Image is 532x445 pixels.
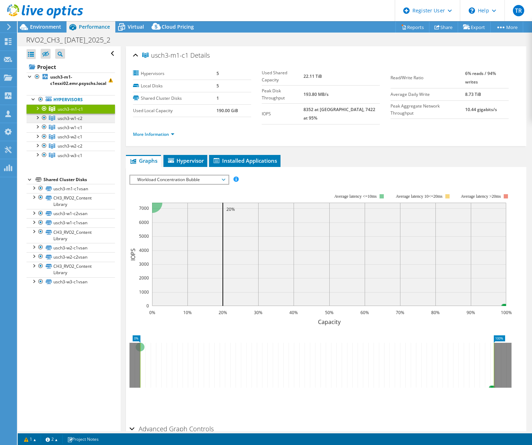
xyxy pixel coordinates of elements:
text: 20% [226,206,235,212]
a: Hypervisors [27,95,115,104]
text: 3000 [139,261,149,267]
span: Installed Applications [213,157,277,164]
text: 7000 [139,205,149,211]
label: Read/Write Ratio [391,74,465,81]
a: 1 [19,435,41,444]
text: 4000 [139,247,149,253]
label: Peak Aggregate Network Throughput [391,103,465,117]
b: 193.80 MB/s [303,91,329,97]
a: Share [429,22,458,33]
b: 5 [216,83,219,89]
text: 2000 [139,275,149,281]
text: 50% [325,310,334,316]
tspan: Average latency 10<=20ms [396,194,443,199]
span: Details [190,51,210,59]
span: Workload Concentration Bubble [134,175,225,184]
span: usch3-w3-c1 [58,152,82,158]
text: Average latency >20ms [461,194,501,199]
b: 190.00 GiB [216,108,238,114]
svg: \n [469,7,475,14]
span: usch3-w2-c2 [58,143,82,149]
b: 8.73 TiB [465,91,481,97]
text: 90% [467,310,475,316]
h2: Advanced Graph Controls [129,422,214,436]
label: Shared Cluster Disks [133,95,217,102]
span: TR [513,5,524,16]
tspan: Average latency <=10ms [334,194,377,199]
div: Shared Cluster Disks [44,175,115,184]
label: Hypervisors [133,70,217,77]
a: 2 [41,435,63,444]
text: IOPS [129,248,137,260]
label: Average Daily Write [391,91,465,98]
text: 30% [254,310,262,316]
a: usch3-m1-c1esxi02.emr.psyschs.local [27,73,115,88]
a: Reports [395,22,429,33]
a: Project Notes [62,435,104,444]
b: 8352 at [GEOGRAPHIC_DATA], 7422 at 95% [303,106,375,121]
label: Local Disks [133,82,217,89]
text: 1000 [139,289,149,295]
b: 10.44 gigabits/s [465,106,497,112]
a: Export [458,22,491,33]
a: More Information [133,131,174,137]
span: usch3-m1-c1 [58,106,83,112]
a: usch3-m1-c1vsan [27,184,115,193]
b: usch3-m1-c1esxi02.emr.psyschs.local [50,74,106,86]
a: usch3-m1-c1 [27,104,115,114]
a: usch3-w2-c1vsan [27,243,115,252]
h1: RVO2_CH3_ [DATE]_2025_2 [23,36,121,44]
text: 0% [149,310,155,316]
b: 6% reads / 94% writes [465,70,496,85]
b: 22.11 TiB [303,73,322,79]
text: 0 [146,303,149,309]
a: usch3-w2-c1 [27,132,115,141]
a: usch3-w1-c2vsan [27,209,115,218]
text: 20% [219,310,227,316]
text: 100% [501,310,511,316]
text: 10% [183,310,192,316]
span: usch3-w1-c2 [58,115,82,121]
a: usch3-w1-c2 [27,114,115,123]
label: Used Shared Capacity [262,69,304,83]
a: usch3-w3-c1vsan [27,277,115,287]
a: CH3_RVO2_Content Library [27,227,115,243]
a: usch3-w3-c1 [27,151,115,160]
text: 5000 [139,233,149,239]
span: Virtual [128,23,144,30]
span: usch3-m1-c1 [142,52,189,59]
b: 1 [216,95,219,101]
text: 80% [431,310,440,316]
span: Hypervisor [167,157,204,164]
span: usch3-w1-c1 [58,125,82,131]
a: Project [27,61,115,73]
label: Used Local Capacity [133,107,217,114]
a: usch3-w2-c2 [27,141,115,151]
text: 70% [396,310,404,316]
span: Cloud Pricing [162,23,194,30]
a: CH3_RVO2_Content Library [27,193,115,209]
span: Environment [30,23,61,30]
b: 5 [216,70,219,76]
a: usch3-w1-c1 [27,123,115,132]
a: usch3-w1-c1vsan [27,218,115,227]
span: usch3-w2-c1 [58,134,82,140]
a: CH3_RVO2_Content Library [27,262,115,277]
text: Capacity [318,318,341,326]
label: IOPS [262,110,304,117]
label: Peak Disk Throughput [262,87,304,102]
text: 40% [289,310,298,316]
span: Performance [79,23,110,30]
text: 6000 [139,219,149,225]
a: usch3-w2-c2vsan [27,252,115,261]
text: 60% [360,310,369,316]
a: More [490,22,523,33]
span: Graphs [129,157,157,164]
